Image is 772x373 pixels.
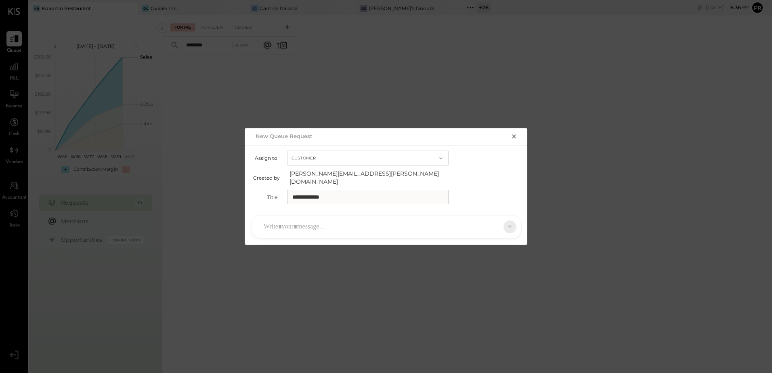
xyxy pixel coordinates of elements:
label: Created by [253,175,280,181]
label: Title [253,194,277,200]
span: [PERSON_NAME][EMAIL_ADDRESS][PERSON_NAME][DOMAIN_NAME] [289,170,451,186]
button: Customer [287,151,449,166]
h2: New Queue Request [256,133,313,139]
label: Assign to [253,155,277,161]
